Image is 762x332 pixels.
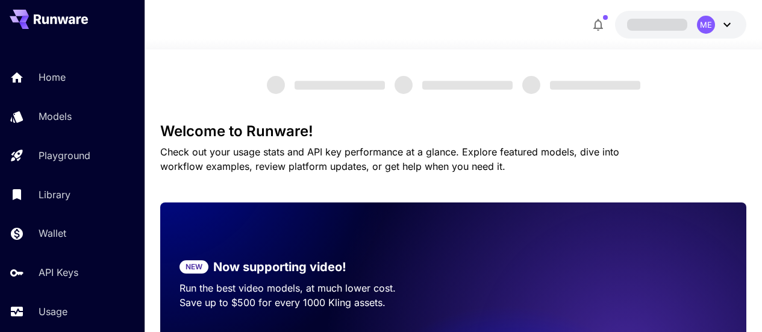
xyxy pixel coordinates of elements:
div: ME [697,16,715,34]
p: Playground [39,148,90,163]
p: Run the best video models, at much lower cost. [180,281,434,295]
p: Models [39,109,72,124]
p: Now supporting video! [213,258,346,276]
p: Home [39,70,66,84]
button: ME [615,11,746,39]
p: NEW [186,262,202,272]
span: Check out your usage stats and API key performance at a glance. Explore featured models, dive int... [160,146,619,172]
p: Library [39,187,70,202]
p: Usage [39,304,67,319]
p: API Keys [39,265,78,280]
p: Save up to $500 for every 1000 Kling assets. [180,295,434,310]
h3: Welcome to Runware! [160,123,747,140]
p: Wallet [39,226,66,240]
